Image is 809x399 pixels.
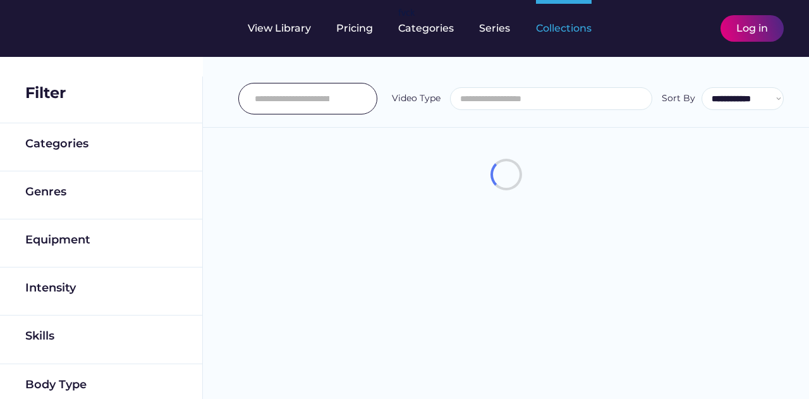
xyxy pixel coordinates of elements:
[162,281,177,296] img: yH5BAEAAAAALAAAAAABAAEAAAIBRAA7
[162,329,177,344] img: yH5BAEAAAAALAAAAAABAAEAAAIBRAA7
[25,377,87,393] div: Body Type
[336,21,373,35] div: Pricing
[162,233,177,248] img: yH5BAEAAAAALAAAAAABAAEAAAIBRAA7
[479,21,511,35] div: Series
[162,377,177,392] img: yH5BAEAAAAALAAAAAABAAEAAAIBRAA7
[25,328,57,344] div: Skills
[693,21,708,36] img: yH5BAEAAAAALAAAAAABAAEAAAIBRAA7
[536,21,592,35] div: Collections
[398,6,415,19] div: fvck
[736,21,768,35] div: Log in
[162,136,177,151] img: yH5BAEAAAAALAAAAAABAAEAAAIBRAA7
[25,82,66,104] div: Filter
[392,92,441,105] div: Video Type
[162,184,177,199] img: yH5BAEAAAAALAAAAAABAAEAAAIBRAA7
[662,92,695,105] div: Sort By
[25,232,90,248] div: Equipment
[25,280,76,296] div: Intensity
[25,14,125,40] img: yH5BAEAAAAALAAAAAABAAEAAAIBRAA7
[398,21,454,35] div: Categories
[25,136,88,152] div: Categories
[671,21,686,36] img: yH5BAEAAAAALAAAAAABAAEAAAIBRAA7
[349,91,364,106] img: yH5BAEAAAAALAAAAAABAAEAAAIBRAA7
[145,21,161,36] img: yH5BAEAAAAALAAAAAABAAEAAAIBRAA7
[248,21,311,35] div: View Library
[25,184,66,200] div: Genres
